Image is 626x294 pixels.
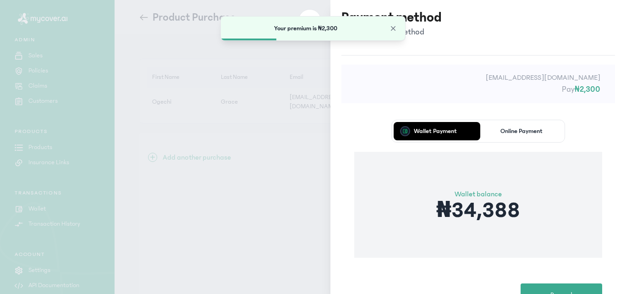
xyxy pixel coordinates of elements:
[500,128,543,134] p: Online Payment
[356,83,600,96] p: Pay
[274,25,338,32] span: Your premium is ₦2,300
[480,122,563,140] button: Online Payment
[575,85,600,94] span: ₦2,300
[436,200,520,222] p: ₦34,388
[436,189,520,200] p: Wallet balance
[356,72,600,83] p: [EMAIL_ADDRESS][DOMAIN_NAME]
[414,128,457,134] p: Wallet Payment
[394,122,477,140] button: Wallet Payment
[389,24,398,33] button: Close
